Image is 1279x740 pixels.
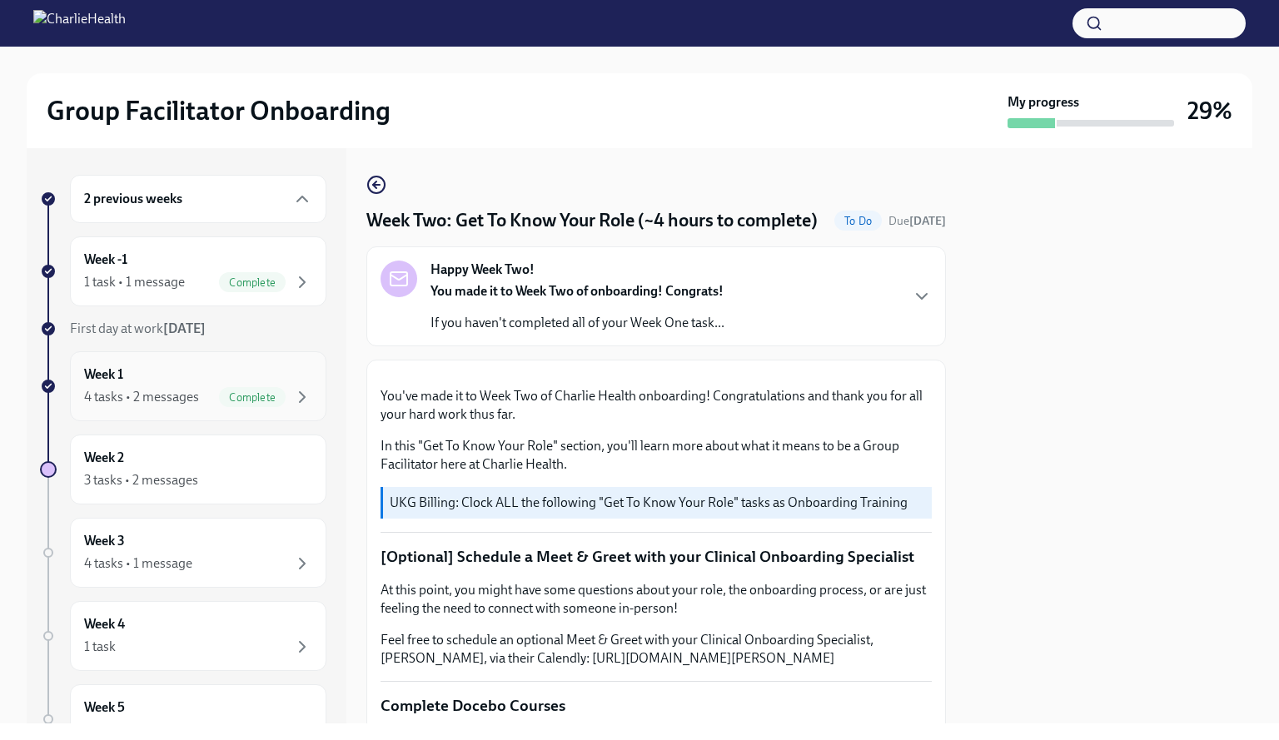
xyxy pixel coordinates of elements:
p: [Optional] Schedule a Meet & Greet with your Clinical Onboarding Specialist [381,546,932,568]
a: First day at work[DATE] [40,320,326,338]
h6: Week 5 [84,698,125,717]
h6: Week 3 [84,532,125,550]
h4: Week Two: Get To Know Your Role (~4 hours to complete) [366,208,818,233]
span: To Do [834,215,882,227]
a: Week 14 tasks • 2 messagesComplete [40,351,326,421]
strong: [DATE] [909,214,946,228]
h6: Week 4 [84,615,125,633]
div: 1 task [84,638,116,656]
div: 4 tasks • 1 message [84,554,192,573]
p: At this point, you might have some questions about your role, the onboarding process, or are just... [381,581,932,618]
h6: Week 2 [84,449,124,467]
a: Week 23 tasks • 2 messages [40,435,326,504]
a: Week 34 tasks • 1 message [40,518,326,588]
strong: You made it to Week Two of onboarding! Congrats! [430,283,724,299]
div: 3 tasks • 2 messages [84,471,198,489]
p: Complete Docebo Courses [381,695,932,717]
h2: Group Facilitator Onboarding [47,94,391,127]
strong: My progress [1008,93,1079,112]
img: CharlieHealth [33,10,126,37]
div: 1 task [84,721,116,739]
span: September 16th, 2025 09:00 [888,213,946,229]
p: If you haven't completed all of your Week One task... [430,314,724,332]
span: Complete [219,391,286,404]
span: Due [888,214,946,228]
h6: Week 1 [84,365,123,384]
span: Complete [219,276,286,289]
p: Feel free to schedule an optional Meet & Greet with your Clinical Onboarding Specialist, [PERSON_... [381,631,932,668]
span: First day at work [70,320,206,336]
strong: Happy Week Two! [430,261,535,279]
p: In this "Get To Know Your Role" section, you'll learn more about what it means to be a Group Faci... [381,437,932,474]
h6: 2 previous weeks [84,190,182,208]
strong: [DATE] [163,320,206,336]
div: 4 tasks • 2 messages [84,388,199,406]
div: 1 task • 1 message [84,273,185,291]
h6: Week -1 [84,251,127,269]
p: UKG Billing: Clock ALL the following "Get To Know Your Role" tasks as Onboarding Training [390,494,925,512]
h3: 29% [1187,96,1232,126]
a: Week 41 task [40,601,326,671]
a: Week -11 task • 1 messageComplete [40,236,326,306]
p: You've made it to Week Two of Charlie Health onboarding! Congratulations and thank you for all yo... [381,387,932,424]
div: 2 previous weeks [70,175,326,223]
